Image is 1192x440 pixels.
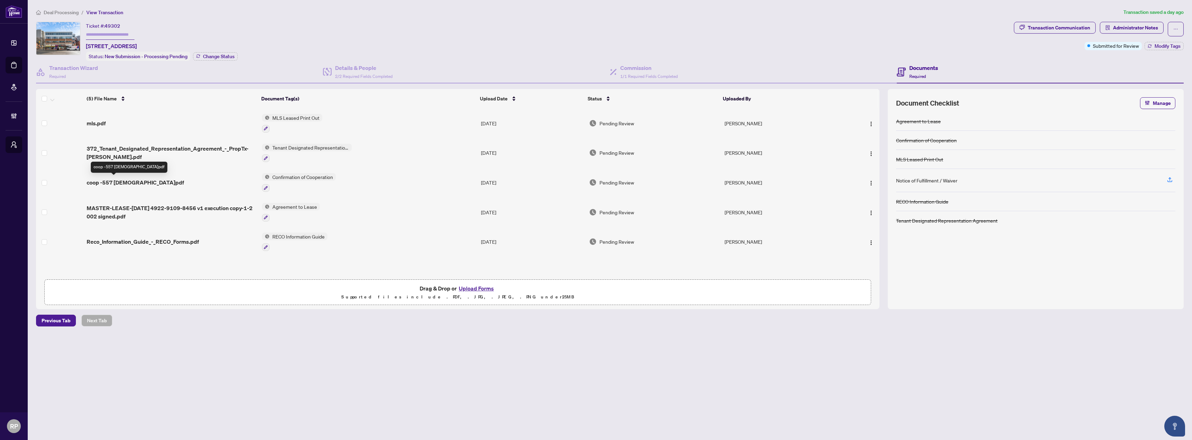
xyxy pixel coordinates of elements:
button: Transaction Communication [1014,22,1096,34]
td: [PERSON_NAME] [722,108,841,138]
span: 372_Tenant_Designated_Representation_Agreement_-_PropTx-[PERSON_NAME].pdf [87,144,256,161]
button: Status IconRECO Information Guide [262,233,327,251]
span: [STREET_ADDRESS] [86,42,137,50]
span: RP [10,421,18,431]
span: 49302 [105,23,120,29]
img: Logo [868,240,874,245]
span: Tenant Designated Representation Agreement [270,144,352,151]
img: Status Icon [262,114,270,122]
span: Drag & Drop orUpload FormsSupported files include .PDF, .JPG, .JPEG, .PNG under25MB [45,280,871,305]
button: Logo [866,118,877,129]
div: Confirmation of Cooperation [896,136,957,144]
span: user-switch [10,141,17,148]
button: Previous Tab [36,315,76,326]
span: MASTER-LEASE-[DATE] 4922-9109-8456 v1 execution copy-1-2 002 signed.pdf [87,204,256,221]
img: Logo [868,151,874,156]
span: ellipsis [1173,27,1178,32]
div: Transaction Communication [1028,22,1090,33]
td: [DATE] [478,197,587,227]
button: Open asap [1164,416,1185,437]
button: Modify Tags [1145,42,1184,50]
button: Logo [866,177,877,188]
span: Agreement to Lease [270,203,320,210]
button: Status IconConfirmation of Cooperation [262,173,336,192]
span: Status [588,95,602,102]
span: Pending Review [599,179,634,186]
div: Agreement to Lease [896,117,941,125]
span: Manage [1153,98,1171,109]
span: Modify Tags [1155,44,1181,48]
p: Supported files include .PDF, .JPG, .JPEG, .PNG under 25 MB [49,293,867,301]
th: (5) File Name [84,89,259,108]
img: Logo [868,180,874,186]
span: Pending Review [599,119,634,127]
div: Ticket #: [86,22,120,30]
span: New Submission - Processing Pending [105,53,187,60]
span: Drag & Drop or [420,284,496,293]
button: Next Tab [81,315,112,326]
span: Required [49,74,66,79]
span: Pending Review [599,238,634,245]
button: Manage [1140,97,1175,109]
span: solution [1105,25,1110,30]
td: [PERSON_NAME] [722,197,841,227]
span: RECO Information Guide [270,233,327,240]
img: Status Icon [262,233,270,240]
span: coop -557 [DEMOGRAPHIC_DATA]pdf [87,178,184,187]
img: Document Status [589,119,597,127]
span: Previous Tab [42,315,70,326]
img: Document Status [589,208,597,216]
h4: Commission [620,64,678,72]
li: / [81,8,84,16]
button: Logo [866,147,877,158]
th: Uploaded By [720,89,839,108]
img: Document Status [589,238,597,245]
span: Pending Review [599,149,634,156]
th: Upload Date [477,89,585,108]
td: [DATE] [478,227,587,257]
td: [PERSON_NAME] [722,138,841,168]
button: Change Status [193,52,238,61]
img: Document Status [589,179,597,186]
div: RECO Information Guide [896,198,948,205]
div: coop -557 [DEMOGRAPHIC_DATA]pdf [91,162,167,173]
div: Status: [86,52,190,61]
button: Logo [866,207,877,218]
th: Status [585,89,720,108]
div: MLS Leased Print Out [896,155,943,163]
span: Change Status [203,54,235,59]
button: Status IconMLS Leased Print Out [262,114,322,133]
h4: Transaction Wizard [49,64,98,72]
span: Administrator Notes [1113,22,1158,33]
img: Logo [868,210,874,216]
span: Submitted for Review [1093,42,1139,50]
span: Deal Processing [44,9,79,16]
span: 1/1 Required Fields Completed [620,74,678,79]
h4: Documents [909,64,938,72]
article: Transaction saved a day ago [1123,8,1184,16]
span: Required [909,74,926,79]
div: Tenant Designated Representation Agreement [896,217,998,224]
td: [DATE] [478,108,587,138]
span: Confirmation of Cooperation [270,173,336,181]
th: Document Tag(s) [258,89,477,108]
span: Upload Date [480,95,508,102]
button: Administrator Notes [1100,22,1164,34]
img: IMG-C12082479_1.jpg [36,22,80,55]
span: View Transaction [86,9,123,16]
img: Status Icon [262,173,270,181]
td: [PERSON_NAME] [722,227,841,257]
button: Status IconAgreement to Lease [262,203,320,222]
div: Notice of Fulfillment / Waiver [896,177,957,184]
img: Document Status [589,149,597,156]
h4: Details & People [335,64,393,72]
span: Pending Review [599,208,634,216]
span: 2/2 Required Fields Completed [335,74,393,79]
img: Status Icon [262,203,270,210]
button: Upload Forms [457,284,496,293]
button: Logo [866,236,877,247]
img: Logo [868,121,874,127]
td: [DATE] [478,168,587,197]
span: (5) File Name [87,95,117,102]
img: logo [6,5,22,18]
